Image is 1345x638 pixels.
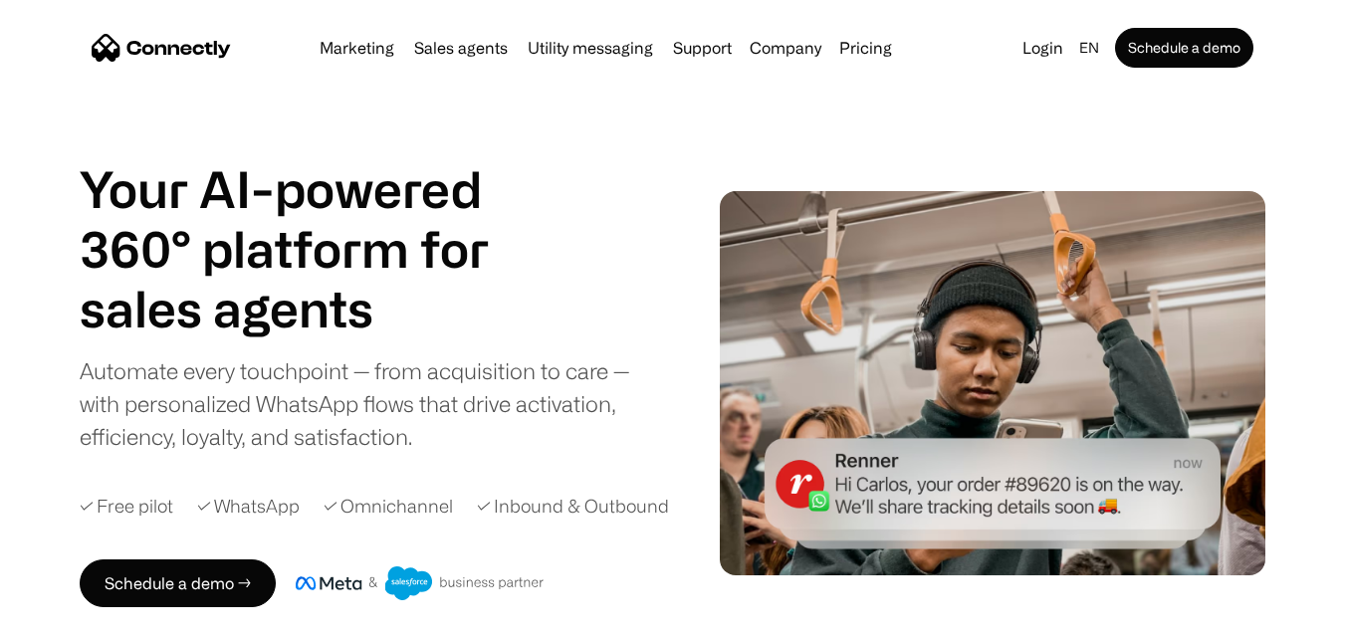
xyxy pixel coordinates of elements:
a: home [92,33,231,63]
div: ✓ Inbound & Outbound [477,493,669,520]
div: en [1071,34,1111,62]
ul: Language list [40,603,119,631]
div: ✓ WhatsApp [197,493,300,520]
div: 1 of 4 [80,279,538,338]
a: Pricing [831,40,900,56]
a: Marketing [312,40,402,56]
a: Schedule a demo → [80,559,276,607]
div: Company [750,34,821,62]
div: ✓ Omnichannel [324,493,453,520]
h1: Your AI-powered 360° platform for [80,159,538,279]
h1: sales agents [80,279,538,338]
div: en [1079,34,1099,62]
a: Utility messaging [520,40,661,56]
a: Schedule a demo [1115,28,1253,68]
a: Support [665,40,740,56]
img: Meta and Salesforce business partner badge. [296,566,545,600]
a: Login [1014,34,1071,62]
div: ✓ Free pilot [80,493,173,520]
div: carousel [80,279,538,338]
div: Automate every touchpoint — from acquisition to care — with personalized WhatsApp flows that driv... [80,354,665,453]
a: Sales agents [406,40,516,56]
aside: Language selected: English [20,601,119,631]
div: Company [744,34,827,62]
